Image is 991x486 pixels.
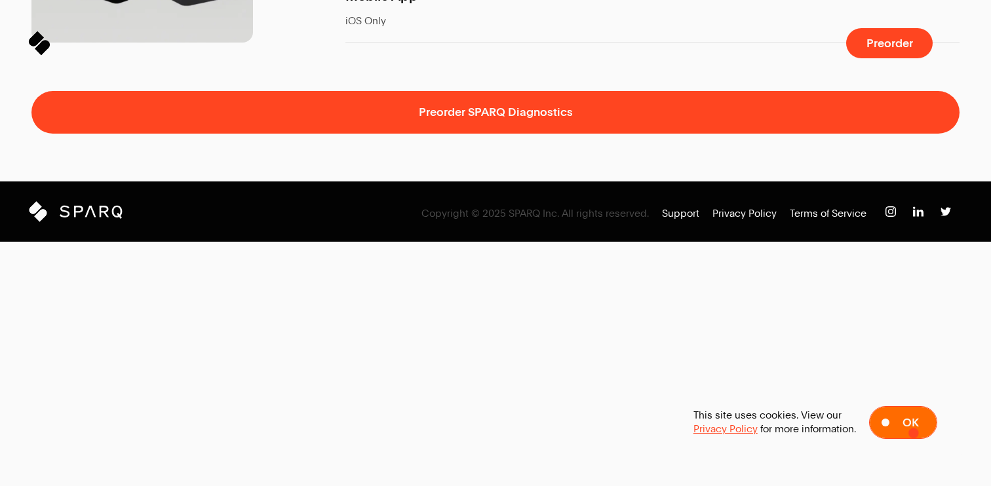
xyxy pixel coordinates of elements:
[693,408,856,436] p: This site uses cookies. View our for more information.
[712,206,777,220] a: Privacy Policy
[421,206,649,220] span: Copyright © 2025 SPARQ Inc. All rights reserved.
[913,206,923,217] img: Instagram
[941,206,951,217] img: Instagram
[869,406,937,439] button: Ok
[903,417,919,428] span: Ok
[790,206,866,220] a: Terms of Service
[662,206,699,220] a: Support
[846,28,933,58] button: Preorder a SPARQ Diagnostics Device
[866,37,913,49] span: Preorder
[31,91,960,134] button: Preorder SPARQ Diagnostics
[885,206,896,217] img: Instagram
[693,422,758,436] a: Privacy Policy
[419,106,573,118] span: Preorder SPARQ Diagnostics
